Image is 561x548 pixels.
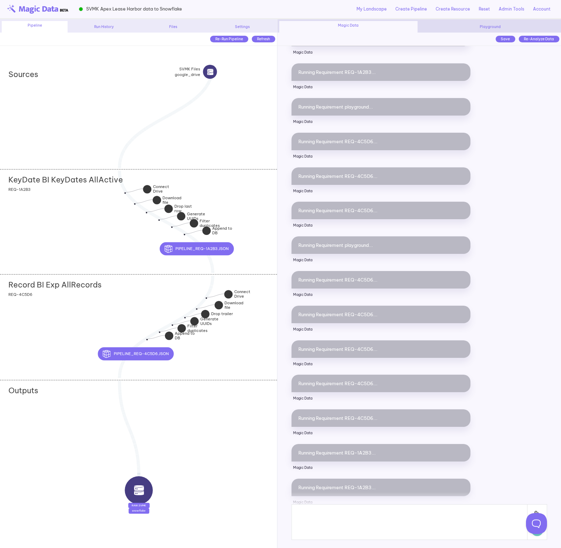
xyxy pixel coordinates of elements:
strong: Connect Drive [234,289,250,299]
div: Running Requirement REQ-1A2B3... [291,479,470,496]
strong: Filter duplicates [187,324,208,333]
div: Running Requirement REQ-4C5D6... [291,409,470,427]
div: Append to DB [147,339,182,348]
div: Running Requirement playground... [291,98,470,116]
div: Running Requirement REQ-4C5D6... [291,340,470,358]
a: Create Resource [436,6,470,12]
div: SVMK Filesgoogle_drivesource icon [213,66,255,80]
div: Filter duplicates [160,331,195,340]
iframe: Toggle Customer Support [526,513,547,534]
div: Append to DB [185,234,220,243]
div: Settings [209,24,275,29]
h2: Outputs [8,386,38,395]
div: Running Requirement REQ-4C5D6... [291,271,470,289]
a: Account [533,6,550,12]
div: Download file [197,308,232,317]
strong: Generate UUIDs [187,211,205,221]
div: Files [140,24,206,29]
p: Magic Data [291,392,470,405]
button: pipeline_REQ-1A2B3.json [160,242,234,255]
h2: Sources [8,70,38,79]
div: Pipeline [2,21,68,33]
div: Filter duplicates [172,226,207,235]
span: REQ-4C5D6 [8,292,32,297]
strong: Download file [224,300,243,310]
p: Magic Data [291,358,470,370]
p: Magic Data [291,254,470,266]
p: Magic Data [291,46,470,59]
div: Magic Data [279,21,417,33]
p: Magic Data [291,462,470,474]
div: output iconRAW.SVMKsnowflake [139,476,167,515]
strong: Connect Drive [153,184,169,194]
div: Run History [71,24,137,29]
p: Magic Data [291,116,470,128]
strong: Drop trailer [211,312,233,317]
div: Generate UUIDs [160,219,195,228]
img: Attach File [531,508,543,524]
p: Magic Data [291,289,470,301]
div: Generate UUIDs [173,324,208,333]
div: Save [496,36,515,42]
span: REQ-1A2B3 [8,187,30,192]
a: Reset [479,6,490,12]
img: output icon [134,485,144,495]
a: My Landscape [356,6,387,12]
div: pipeline_REQ-1A2B3.json [197,242,271,255]
strong: Filter duplicates [200,218,220,228]
p: Magic Data [291,81,470,93]
div: Running Requirement REQ-4C5D6... [291,306,470,323]
a: Admin Tools [499,6,524,12]
img: source icon [207,69,213,75]
a: Create Pipeline [395,6,427,12]
p: Magic Data [291,185,470,197]
strong: Download file [162,195,181,205]
div: Refresh [252,36,275,42]
p: Magic Data [291,219,470,232]
div: pipeline_REQ-4C5D6.json [136,347,212,360]
div: Running Requirement REQ-1A2B3... [291,63,470,81]
div: Running Requirement playground... [291,236,470,254]
span: google_drive [175,72,200,77]
strong: Generate UUIDs [200,317,219,326]
img: beta-logo.png [7,5,68,14]
strong: Append to DB [175,331,195,340]
div: Drop last row [147,211,182,221]
div: Connect Drive [126,192,161,201]
p: Magic Data [291,496,470,509]
div: Running Requirement REQ-4C5D6... [291,202,470,219]
strong: SVMK Files [175,66,200,72]
p: Magic Data [291,150,470,163]
div: Running Requirement REQ-4C5D6... [291,167,470,185]
span: SVMK Apex Lease Harbor data to Snowflake [86,6,182,12]
div: Drop trailer [186,317,217,325]
div: Running Requirement REQ-1A2B3... [291,444,470,462]
button: pipeline_REQ-4C5D6.json [98,347,174,360]
p: Magic Data [291,427,470,439]
strong: Drop last row [174,204,192,213]
h2: Record BI Exp AllRecords [8,280,102,289]
div: snowflake [129,508,149,513]
strong: Append to DB [212,226,232,235]
div: Running Requirement REQ-4C5D6... [291,133,470,150]
h2: KeyDate BI KeyDates AllActive [8,175,123,184]
div: Connect Drive [207,297,242,306]
div: Download file [135,203,170,212]
div: RAW.SVMK [128,503,150,508]
div: Running Requirement REQ-4C5D6... [291,375,470,392]
div: Playground [421,24,559,29]
p: Magic Data [291,323,470,336]
div: Re-Analyze Data [519,36,559,42]
div: Re-Run Pipeline [210,36,248,42]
